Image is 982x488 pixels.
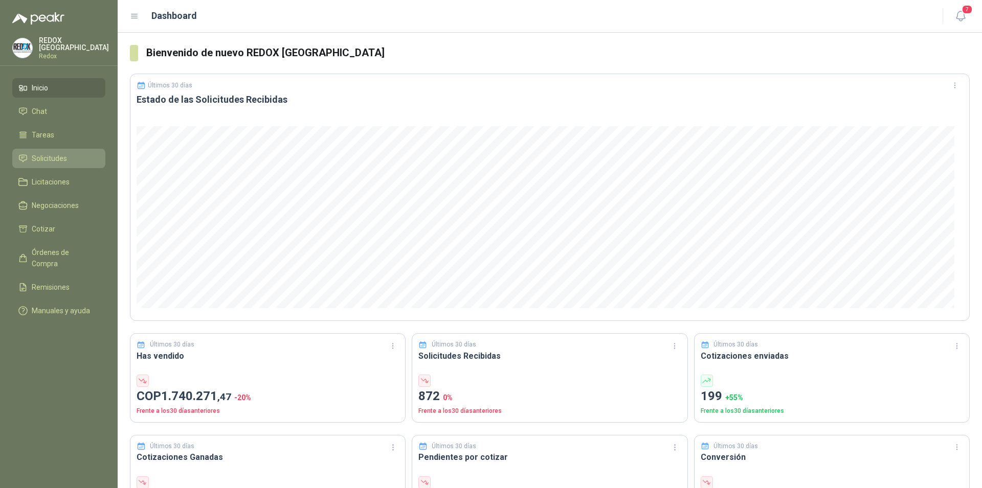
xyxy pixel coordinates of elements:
a: Chat [12,102,105,121]
p: Frente a los 30 días anteriores [137,406,399,416]
span: Solicitudes [32,153,67,164]
p: REDOX [GEOGRAPHIC_DATA] [39,37,109,51]
p: Frente a los 30 días anteriores [701,406,963,416]
span: Inicio [32,82,48,94]
span: -20 % [234,393,251,402]
p: COP [137,387,399,406]
a: Licitaciones [12,172,105,192]
p: Redox [39,53,109,59]
p: Últimos 30 días [150,340,194,350]
span: Manuales y ayuda [32,305,90,316]
span: ,47 [217,391,231,403]
a: Inicio [12,78,105,98]
p: Últimos 30 días [148,82,192,89]
a: Solicitudes [12,149,105,168]
a: Tareas [12,125,105,145]
span: Órdenes de Compra [32,247,96,269]
span: Tareas [32,129,54,141]
span: 7 [962,5,973,14]
h1: Dashboard [151,9,197,23]
img: Logo peakr [12,12,64,25]
p: 872 [418,387,681,406]
span: 0 % [443,393,453,402]
span: 1.740.271 [161,389,231,403]
span: Negociaciones [32,200,79,211]
p: Frente a los 30 días anteriores [418,406,681,416]
button: 7 [951,7,970,26]
h3: Estado de las Solicitudes Recibidas [137,94,963,106]
h3: Cotizaciones enviadas [701,350,963,362]
p: Últimos 30 días [432,441,476,451]
h3: Conversión [701,451,963,463]
p: Últimos 30 días [713,340,758,350]
p: Últimos 30 días [150,441,194,451]
a: Cotizar [12,219,105,239]
span: + 55 % [725,393,743,402]
a: Negociaciones [12,196,105,215]
p: 199 [701,387,963,406]
a: Manuales y ayuda [12,301,105,320]
p: Últimos 30 días [432,340,476,350]
span: Licitaciones [32,176,70,188]
h3: Bienvenido de nuevo REDOX [GEOGRAPHIC_DATA] [146,45,970,61]
a: Remisiones [12,277,105,297]
img: Company Logo [13,38,32,58]
span: Chat [32,106,47,117]
a: Órdenes de Compra [12,243,105,273]
h3: Has vendido [137,350,399,362]
h3: Pendientes por cotizar [418,451,681,463]
p: Últimos 30 días [713,441,758,451]
span: Remisiones [32,282,70,293]
h3: Cotizaciones Ganadas [137,451,399,463]
span: Cotizar [32,223,55,235]
h3: Solicitudes Recibidas [418,350,681,362]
